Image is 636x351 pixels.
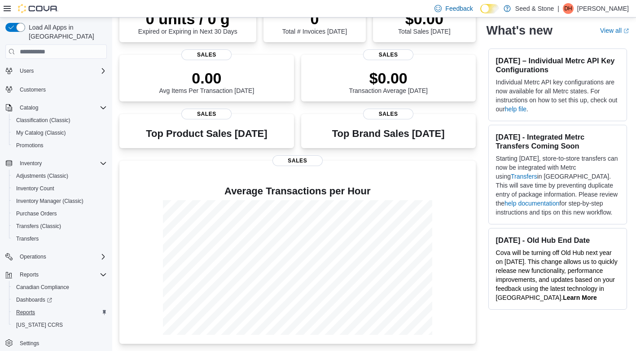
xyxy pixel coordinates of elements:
div: Transaction Average [DATE] [349,69,428,94]
div: Total Sales [DATE] [398,10,450,35]
span: Inventory [20,160,42,167]
span: Sales [363,49,413,60]
span: Reports [16,269,107,280]
span: Classification (Classic) [13,115,107,126]
span: Dark Mode [480,13,481,14]
span: Customers [20,86,46,93]
a: Dashboards [13,294,56,305]
button: Reports [16,269,42,280]
a: Settings [16,338,43,349]
h2: What's new [487,23,553,38]
span: Classification (Classic) [16,117,70,124]
div: Total # Invoices [DATE] [282,10,347,35]
span: Purchase Orders [16,210,57,217]
a: Canadian Compliance [13,282,73,293]
span: Reports [20,271,39,278]
span: Reports [16,309,35,316]
span: Inventory [16,158,107,169]
span: Purchase Orders [13,208,107,219]
button: Transfers [9,233,110,245]
button: Reports [2,268,110,281]
a: My Catalog (Classic) [13,127,70,138]
p: Individual Metrc API key configurations are now available for all Metrc states. For instructions ... [496,78,619,114]
button: Customers [2,83,110,96]
button: Promotions [9,139,110,152]
span: Canadian Compliance [16,284,69,291]
button: Catalog [2,101,110,114]
p: 0 units / 0 g [138,10,237,28]
span: My Catalog (Classic) [16,129,66,136]
button: My Catalog (Classic) [9,127,110,139]
a: Transfers [511,173,537,180]
a: Transfers (Classic) [13,221,65,232]
button: Adjustments (Classic) [9,170,110,182]
div: Avg Items Per Transaction [DATE] [159,69,254,94]
span: Promotions [13,140,107,151]
div: Doug Hart [563,3,574,14]
span: Sales [272,155,323,166]
span: Users [16,66,107,76]
a: help file [505,105,526,113]
span: Transfers [16,235,39,242]
div: Expired or Expiring in Next 30 Days [138,10,237,35]
span: Canadian Compliance [13,282,107,293]
p: $0.00 [349,69,428,87]
span: Catalog [16,102,107,113]
span: Promotions [16,142,44,149]
span: Sales [181,109,232,119]
a: Classification (Classic) [13,115,74,126]
span: Customers [16,83,107,95]
button: Operations [2,250,110,263]
h3: Top Brand Sales [DATE] [332,128,445,139]
button: Transfers (Classic) [9,220,110,233]
span: Transfers (Classic) [16,223,61,230]
h4: Average Transactions per Hour [127,186,469,197]
span: Inventory Manager (Classic) [16,197,83,205]
button: Settings [2,337,110,350]
a: Inventory Manager (Classic) [13,196,87,206]
a: [US_STATE] CCRS [13,320,66,330]
p: 0 [282,10,347,28]
h3: [DATE] - Old Hub End Date [496,236,619,245]
span: Transfers (Classic) [13,221,107,232]
a: Reports [13,307,39,318]
h3: [DATE] - Integrated Metrc Transfers Coming Soon [496,132,619,150]
input: Dark Mode [480,4,499,13]
span: Transfers [13,233,107,244]
a: Adjustments (Classic) [13,171,72,181]
span: Settings [20,340,39,347]
span: Feedback [445,4,473,13]
span: Inventory Count [16,185,54,192]
span: Load All Apps in [GEOGRAPHIC_DATA] [25,23,107,41]
span: Inventory Count [13,183,107,194]
span: Reports [13,307,107,318]
button: Users [16,66,37,76]
a: Transfers [13,233,42,244]
button: Canadian Compliance [9,281,110,294]
span: Washington CCRS [13,320,107,330]
a: Promotions [13,140,47,151]
button: Classification (Classic) [9,114,110,127]
a: View allExternal link [600,27,629,34]
span: Inventory Manager (Classic) [13,196,107,206]
p: Seed & Stone [515,3,554,14]
span: Operations [16,251,107,262]
p: 0.00 [159,69,254,87]
p: | [557,3,559,14]
svg: External link [623,28,629,34]
img: Cova [18,4,58,13]
a: Dashboards [9,294,110,306]
span: Dashboards [16,296,52,303]
button: Inventory [2,157,110,170]
a: help documentation [504,200,559,207]
p: Starting [DATE], store-to-store transfers can now be integrated with Metrc using in [GEOGRAPHIC_D... [496,154,619,217]
span: DH [564,3,572,14]
a: Inventory Count [13,183,58,194]
span: Settings [16,338,107,349]
button: Inventory Manager (Classic) [9,195,110,207]
h3: Top Product Sales [DATE] [146,128,267,139]
button: Users [2,65,110,77]
span: Dashboards [13,294,107,305]
button: [US_STATE] CCRS [9,319,110,331]
span: Users [20,67,34,75]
